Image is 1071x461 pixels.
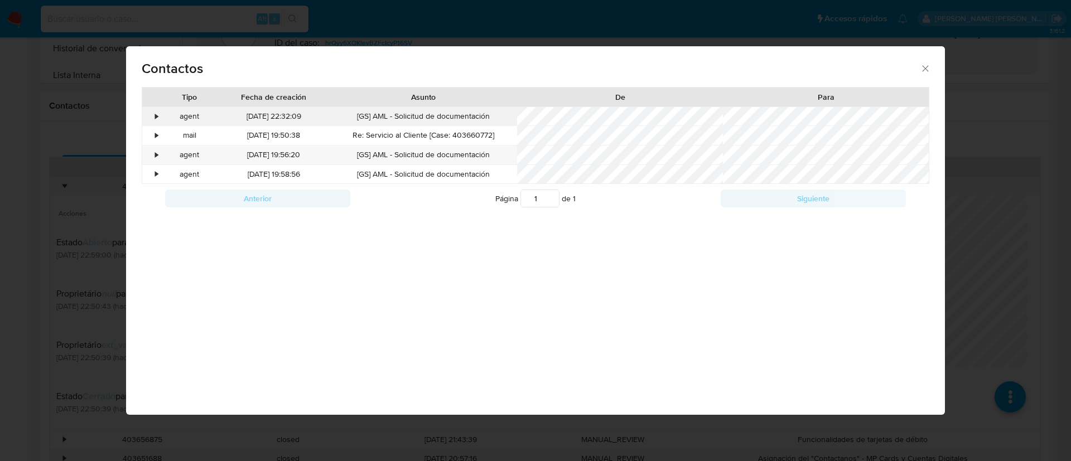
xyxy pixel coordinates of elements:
[218,107,330,126] div: [DATE] 22:32:09
[225,91,322,103] div: Fecha de creación
[731,91,921,103] div: Para
[156,111,158,122] div: •
[218,126,330,145] div: [DATE] 19:50:38
[162,126,218,145] div: mail
[573,193,576,204] span: 1
[525,91,715,103] div: De
[495,190,576,207] span: Página de
[156,130,158,141] div: •
[721,190,906,207] button: Siguiente
[162,107,218,126] div: agent
[142,62,920,75] span: Contactos
[920,63,930,73] button: close
[218,165,330,184] div: [DATE] 19:58:56
[170,91,210,103] div: Tipo
[162,145,218,164] div: agent
[330,126,518,145] div: Re: Servicio al Cliente [Case: 403660772]
[162,165,218,184] div: agent
[338,91,510,103] div: Asunto
[165,190,350,207] button: Anterior
[156,149,158,161] div: •
[156,169,158,180] div: •
[218,145,330,164] div: [DATE] 19:56:20
[330,107,518,126] div: [GS] AML - Solicitud de documentación
[330,165,518,184] div: [GS] AML - Solicitud de documentación
[330,145,518,164] div: [GS] AML - Solicitud de documentación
